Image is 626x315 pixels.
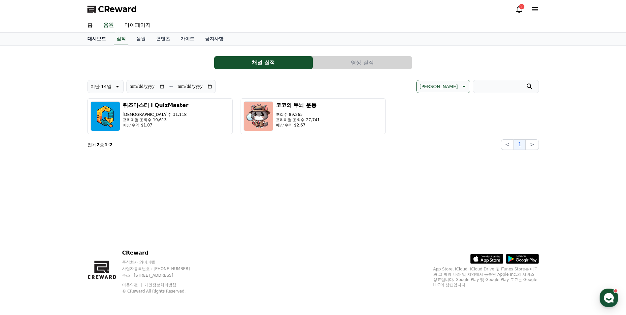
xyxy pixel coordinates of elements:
[276,122,320,128] p: 예상 수익 $2.67
[276,117,320,122] p: 프리미엄 조회수 27,741
[433,266,539,288] p: App Store, iCloud, iCloud Drive 및 iTunes Store는 미국과 그 밖의 나라 및 지역에서 등록된 Apple Inc.의 서비스 상표입니다. Goo...
[44,209,85,226] a: 대화
[60,220,68,225] span: 대화
[87,98,233,134] button: 퀴즈마스터 I QuizMaster [DEMOGRAPHIC_DATA]수 31,118 프리미엄 조회수 10,613 예상 수익 $1.07
[21,219,25,225] span: 홈
[114,33,128,45] a: 실적
[87,80,124,93] button: 지난 14일
[526,139,539,150] button: >
[276,112,320,117] p: 조회수 89,265
[122,283,143,287] a: 이용약관
[515,5,523,13] a: 2
[169,83,173,90] p: ~
[2,209,44,226] a: 홈
[123,101,189,109] h3: 퀴즈마스터 I QuizMaster
[90,82,112,91] p: 지난 14일
[82,33,111,45] a: 대시보드
[119,18,156,32] a: 마이페이지
[122,266,203,271] p: 사업자등록번호 : [PHONE_NUMBER]
[244,101,273,131] img: 코코의 두뇌 운동
[122,289,203,294] p: © CReward All Rights Reserved.
[122,273,203,278] p: 주소 : [STREET_ADDRESS]
[82,18,98,32] a: 홈
[175,33,200,45] a: 가이드
[151,33,175,45] a: 콘텐츠
[145,283,176,287] a: 개인정보처리방침
[514,139,526,150] button: 1
[131,33,151,45] a: 음원
[85,209,127,226] a: 설정
[419,82,458,91] p: [PERSON_NAME]
[123,112,189,117] p: [DEMOGRAPHIC_DATA]수 31,118
[123,122,189,128] p: 예상 수익 $1.07
[200,33,229,45] a: 공지사항
[87,141,113,148] p: 전체 중 -
[276,101,320,109] h3: 코코의 두뇌 운동
[98,4,137,15] span: CReward
[519,4,524,9] div: 2
[416,80,470,93] button: [PERSON_NAME]
[97,142,100,147] strong: 2
[501,139,514,150] button: <
[87,4,137,15] a: CReward
[102,18,115,32] a: 음원
[104,142,108,147] strong: 1
[313,56,412,69] button: 영상 실적
[241,98,386,134] button: 코코의 두뇌 운동 조회수 89,265 프리미엄 조회수 27,741 예상 수익 $2.67
[123,117,189,122] p: 프리미엄 조회수 10,613
[214,56,313,69] button: 채널 실적
[109,142,113,147] strong: 2
[122,249,203,257] p: CReward
[90,101,120,131] img: 퀴즈마스터 I QuizMaster
[122,260,203,265] p: 주식회사 와이피랩
[102,219,110,225] span: 설정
